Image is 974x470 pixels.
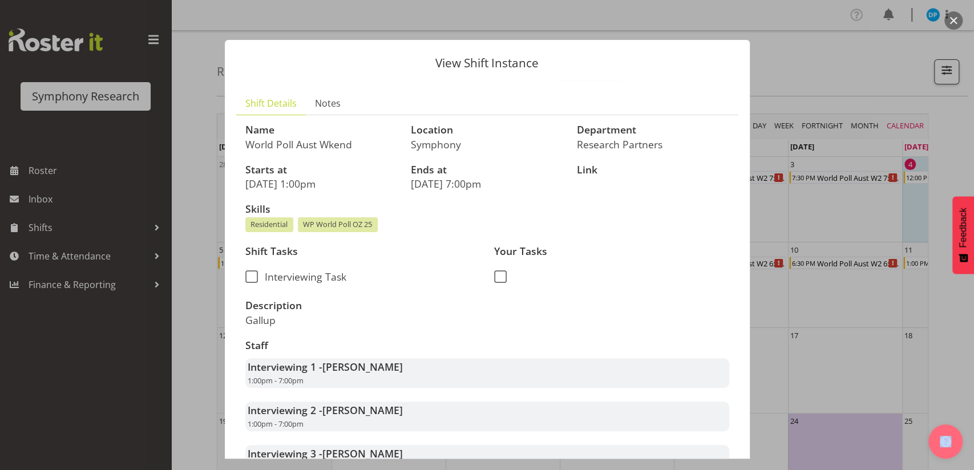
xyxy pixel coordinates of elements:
[250,219,288,230] span: Residential
[245,300,480,311] h3: Description
[315,96,341,110] span: Notes
[248,375,304,386] span: 1:00pm - 7:00pm
[411,124,563,136] h3: Location
[248,403,403,417] strong: Interviewing 2 -
[245,96,297,110] span: Shift Details
[958,208,968,248] span: Feedback
[245,340,729,351] h3: Staff
[245,204,729,215] h3: Skills
[248,419,304,429] span: 1:00pm - 7:00pm
[577,138,729,151] p: Research Partners
[248,360,403,374] strong: Interviewing 1 -
[940,436,951,447] img: help-xxl-2.png
[577,164,729,176] h3: Link
[322,360,403,374] span: [PERSON_NAME]
[245,138,398,151] p: World Poll Aust Wkend
[245,246,480,257] h3: Shift Tasks
[245,124,398,136] h3: Name
[411,177,563,190] p: [DATE] 7:00pm
[952,196,974,274] button: Feedback - Show survey
[245,314,480,326] p: Gallup
[236,57,738,69] p: View Shift Instance
[494,246,729,257] h3: Your Tasks
[411,138,563,151] p: Symphony
[322,447,403,460] span: [PERSON_NAME]
[258,270,346,283] span: Interviewing Task
[245,164,398,176] h3: Starts at
[248,447,403,460] strong: Interviewing 3 -
[411,164,563,176] h3: Ends at
[577,124,729,136] h3: Department
[322,403,403,417] span: [PERSON_NAME]
[303,219,372,230] span: WP World Poll OZ 25
[245,177,398,190] p: [DATE] 1:00pm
